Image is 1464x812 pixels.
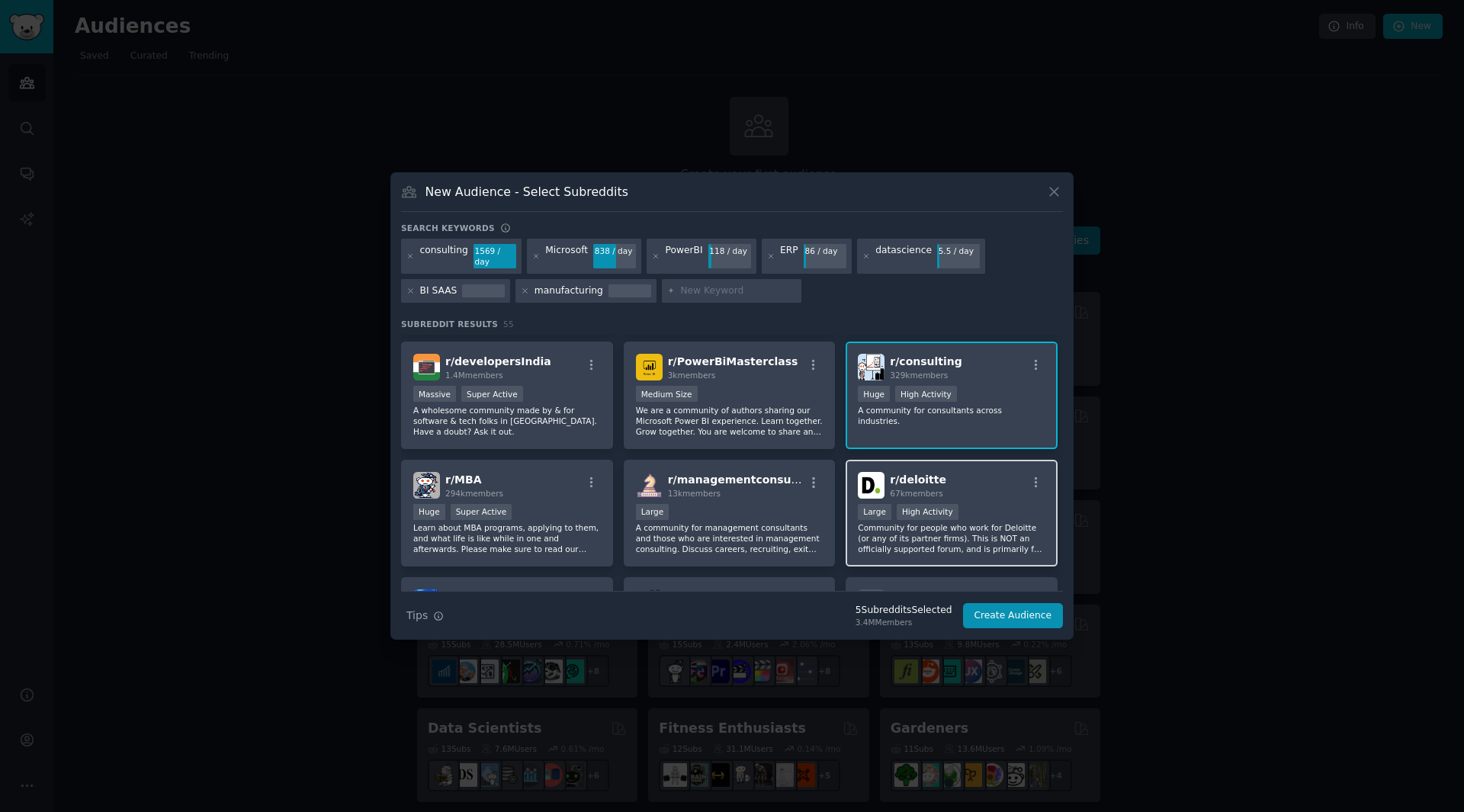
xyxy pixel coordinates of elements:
div: 838 / day [593,244,636,258]
div: 3.4M Members [856,617,952,627]
div: ERP [780,244,798,268]
span: 3k members [668,371,716,380]
img: microsoft [413,589,440,616]
div: 5.5 / day [937,244,980,258]
div: High Activity [897,504,958,520]
img: PowerBiMasterclass [636,354,663,380]
div: Microsoft [545,244,588,268]
div: 5 Subreddit s Selected [856,604,952,618]
p: A community for consultants across industries. [858,405,1045,426]
span: 1.4M members [445,371,503,380]
span: r/ consulting [890,355,962,367]
h3: Search keywords [401,223,495,233]
div: manufacturing [535,284,603,298]
div: 1569 / day [474,244,516,268]
p: Community for people who work for Deloitte (or any of its partner firms). This is NOT an official... [858,522,1045,554]
span: 55 [503,319,514,329]
div: PowerBI [666,244,703,268]
img: developersIndia [413,354,440,380]
div: 86 / day [804,244,846,258]
p: A wholesome community made by & for software & tech folks in [GEOGRAPHIC_DATA]. Have a doubt? Ask... [413,405,601,437]
p: Learn about MBA programs, applying to them, and what life is like while in one and afterwards. Pl... [413,522,601,554]
span: r/ MBA [445,473,481,486]
div: High Activity [895,386,957,402]
span: 294k members [445,489,503,498]
button: Tips [401,602,449,629]
div: Huge [413,504,445,520]
div: Super Active [461,386,523,402]
input: New Keyword [680,284,796,298]
img: sysadmin [636,589,663,616]
span: r/ managementconsulting [668,473,819,486]
div: Super Active [451,504,512,520]
div: Huge [858,386,890,402]
img: consulting [858,354,884,380]
div: 118 / day [708,244,751,258]
span: Tips [406,608,428,624]
span: r/ PowerBiMasterclass [668,355,798,367]
p: A community for management consultants and those who are interested in management consulting. Dis... [636,522,823,554]
img: deloitte [858,472,884,499]
div: Large [858,504,891,520]
button: Create Audience [963,603,1064,629]
p: We are a community of authors sharing our Microsoft Power BI experience. Learn together. Grow tog... [636,405,823,437]
div: Massive [413,386,456,402]
img: MBA [413,472,440,499]
h3: New Audience - Select Subreddits [425,184,628,200]
div: Large [636,504,669,520]
span: Subreddit Results [401,319,498,329]
span: r/ developersIndia [445,355,551,367]
span: 67k members [890,489,942,498]
div: BI SAAS [420,284,457,298]
span: 13k members [668,489,721,498]
span: 329k members [890,371,948,380]
div: consulting [420,244,468,268]
span: r/ deloitte [890,473,946,486]
img: managementconsulting [636,472,663,499]
div: Medium Size [636,386,698,402]
div: datascience [875,244,932,268]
